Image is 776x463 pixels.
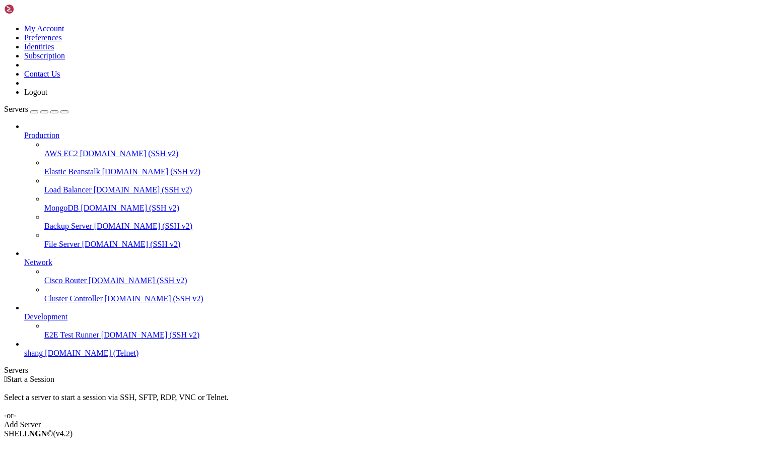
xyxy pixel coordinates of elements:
span: Network [24,258,52,267]
span: Backup Server [44,222,92,230]
a: File Server [DOMAIN_NAME] (SSH v2) [44,240,772,249]
img: Shellngn [4,4,62,14]
span: Production [24,131,59,140]
span: Servers [4,105,28,113]
a: Preferences [24,33,62,42]
span: 4.2.0 [53,429,73,438]
span: [DOMAIN_NAME] (SSH v2) [94,185,192,194]
a: Development [24,312,772,321]
li: Development [24,303,772,340]
span: Start a Session [7,375,54,383]
span: Cisco Router [44,276,87,285]
a: Backup Server [DOMAIN_NAME] (SSH v2) [44,222,772,231]
span: MongoDB [44,204,79,212]
div: Servers [4,366,772,375]
span: [DOMAIN_NAME] (SSH v2) [94,222,193,230]
a: shang [DOMAIN_NAME] (Telnet) [24,349,772,358]
a: Elastic Beanstalk [DOMAIN_NAME] (SSH v2) [44,167,772,176]
span: [DOMAIN_NAME] (SSH v2) [102,167,201,176]
li: Network [24,249,772,303]
a: Production [24,131,772,140]
a: AWS EC2 [DOMAIN_NAME] (SSH v2) [44,149,772,158]
div: Add Server [4,420,772,429]
li: Production [24,122,772,249]
span: [DOMAIN_NAME] (SSH v2) [89,276,187,285]
div: Select a server to start a session via SSH, SFTP, RDP, VNC or Telnet. -or- [4,384,772,420]
a: Logout [24,88,47,96]
a: Network [24,258,772,267]
li: Backup Server [DOMAIN_NAME] (SSH v2) [44,213,772,231]
span: Cluster Controller [44,294,103,303]
span: shang [24,349,43,357]
a: My Account [24,24,64,33]
a: Load Balancer [DOMAIN_NAME] (SSH v2) [44,185,772,194]
span: File Server [44,240,80,248]
li: Load Balancer [DOMAIN_NAME] (SSH v2) [44,176,772,194]
a: E2E Test Runner [DOMAIN_NAME] (SSH v2) [44,330,772,340]
li: MongoDB [DOMAIN_NAME] (SSH v2) [44,194,772,213]
span: [DOMAIN_NAME] (SSH v2) [81,204,179,212]
li: shang [DOMAIN_NAME] (Telnet) [24,340,772,358]
span: Development [24,312,67,321]
span: [DOMAIN_NAME] (SSH v2) [82,240,181,248]
span: [DOMAIN_NAME] (SSH v2) [101,330,200,339]
b: NGN [29,429,47,438]
li: Cluster Controller [DOMAIN_NAME] (SSH v2) [44,285,772,303]
a: Contact Us [24,70,60,78]
span: SHELL © [4,429,73,438]
span: [DOMAIN_NAME] (SSH v2) [80,149,179,158]
a: MongoDB [DOMAIN_NAME] (SSH v2) [44,204,772,213]
a: Cluster Controller [DOMAIN_NAME] (SSH v2) [44,294,772,303]
li: Cisco Router [DOMAIN_NAME] (SSH v2) [44,267,772,285]
a: Servers [4,105,68,113]
li: AWS EC2 [DOMAIN_NAME] (SSH v2) [44,140,772,158]
li: E2E Test Runner [DOMAIN_NAME] (SSH v2) [44,321,772,340]
a: Cisco Router [DOMAIN_NAME] (SSH v2) [44,276,772,285]
span: [DOMAIN_NAME] (SSH v2) [105,294,203,303]
li: File Server [DOMAIN_NAME] (SSH v2) [44,231,772,249]
span: E2E Test Runner [44,330,99,339]
span: Elastic Beanstalk [44,167,100,176]
span:  [4,375,7,383]
span: AWS EC2 [44,149,78,158]
a: Subscription [24,51,65,60]
li: Elastic Beanstalk [DOMAIN_NAME] (SSH v2) [44,158,772,176]
span: [DOMAIN_NAME] (Telnet) [45,349,138,357]
span: Load Balancer [44,185,92,194]
a: Identities [24,42,54,51]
